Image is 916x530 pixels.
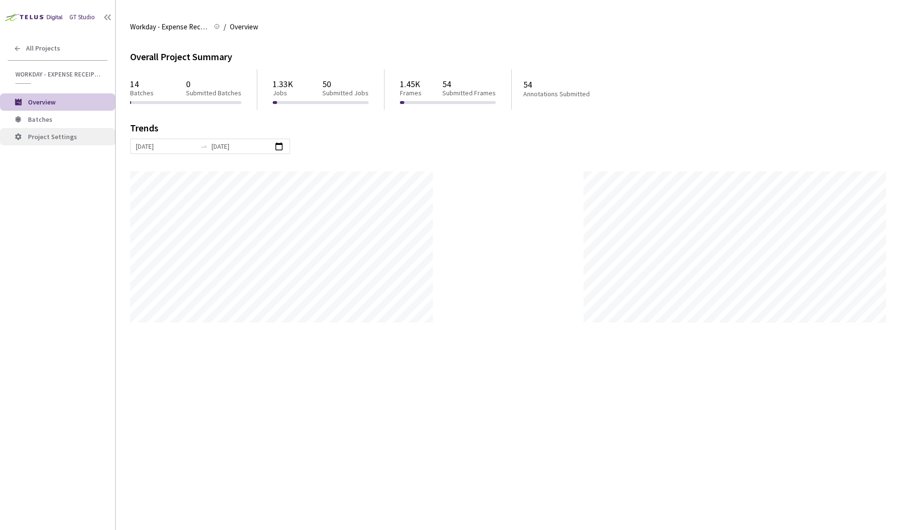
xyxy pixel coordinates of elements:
span: to [200,142,208,150]
div: GT Studio [69,13,95,22]
span: Project Settings [28,132,77,141]
p: 0 [186,79,241,89]
p: 1.33K [273,79,293,89]
span: Overview [230,21,258,33]
span: Overview [28,98,55,106]
p: Submitted Jobs [322,89,369,97]
p: Submitted Batches [186,89,241,97]
span: Workday - Expense Receipt Extraction [130,21,208,33]
input: End date [212,141,272,152]
p: Submitted Frames [442,89,496,97]
div: Trends [130,123,888,139]
p: 54 [442,79,496,89]
p: Jobs [273,89,293,97]
li: / [224,21,226,33]
p: 14 [130,79,154,89]
p: 54 [523,79,627,90]
p: 50 [322,79,369,89]
p: Annotations Submitted [523,90,627,98]
span: swap-right [200,142,208,150]
input: Start date [136,141,196,152]
span: Workday - Expense Receipt Extraction [15,70,102,78]
div: Overall Project Summary [130,50,902,64]
span: All Projects [26,44,60,52]
p: Frames [400,89,422,97]
span: Batches [28,115,53,124]
p: 1.45K [400,79,422,89]
p: Batches [130,89,154,97]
